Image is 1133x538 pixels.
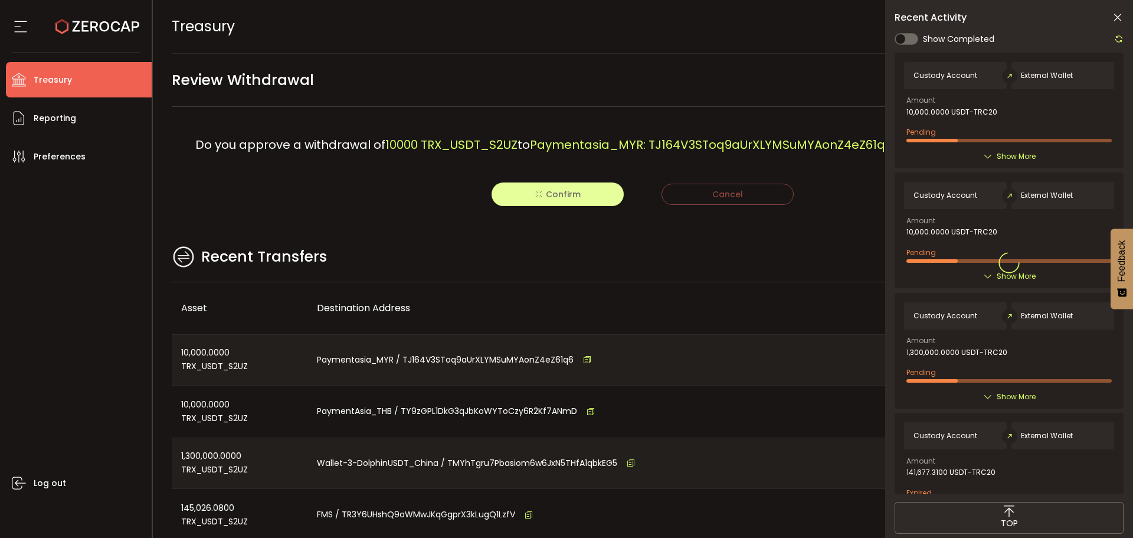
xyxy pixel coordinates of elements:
span: Reporting [34,110,76,127]
span: Feedback [1116,240,1127,282]
span: FMS / TR3Y6UHshQ9oWMwJKqGgprX3kLugQ1LzfV [317,508,515,521]
div: 10,000.0000 TRX_USDT_S2UZ [172,335,307,386]
button: Cancel [662,184,794,205]
div: [DATE] 06:20:41 [875,386,1011,438]
span: Do you approve a withdrawal of [195,136,385,153]
div: [DATE] 06:22:22 [875,335,1011,386]
div: Date [875,301,1011,315]
span: Paymentasia_MYR / TJ164V3SToq9aUrXLYMSuMYAonZ4eZ61q6 [317,353,574,367]
iframe: Chat Widget [1074,481,1133,538]
span: Log out [34,475,66,492]
div: [DATE] 06:02:00 [875,438,1011,489]
div: Asset [172,301,307,315]
span: Paymentasia_MYR: TJ164V3SToq9aUrXLYMSuMYAonZ4eZ61q6. [530,136,895,153]
span: Recent Transfers [201,246,327,268]
div: 10,000.0000 TRX_USDT_S2UZ [172,386,307,438]
span: PaymentAsia_THB / TY9zGPL1DkG3qJbKoWYToCzy6R2Kf7ANmD [317,405,577,418]
div: Destination Address [307,301,875,315]
span: Review Withdrawal [172,67,314,93]
span: TOP [1001,517,1018,530]
button: Feedback - Show survey [1111,229,1133,309]
span: Preferences [34,148,86,165]
span: Cancel [712,188,743,200]
span: Treasury [172,16,235,37]
span: Wallet-3-DolphinUSDT_China / TMYhTgru7Pbasiom6w6JxN5THfA1qbkEG5 [317,457,617,470]
span: to [518,136,530,153]
span: Recent Activity [895,13,967,22]
span: Treasury [34,71,72,89]
span: 10000 TRX_USDT_S2UZ [385,136,518,153]
div: 1,300,000.0000 TRX_USDT_S2UZ [172,438,307,489]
